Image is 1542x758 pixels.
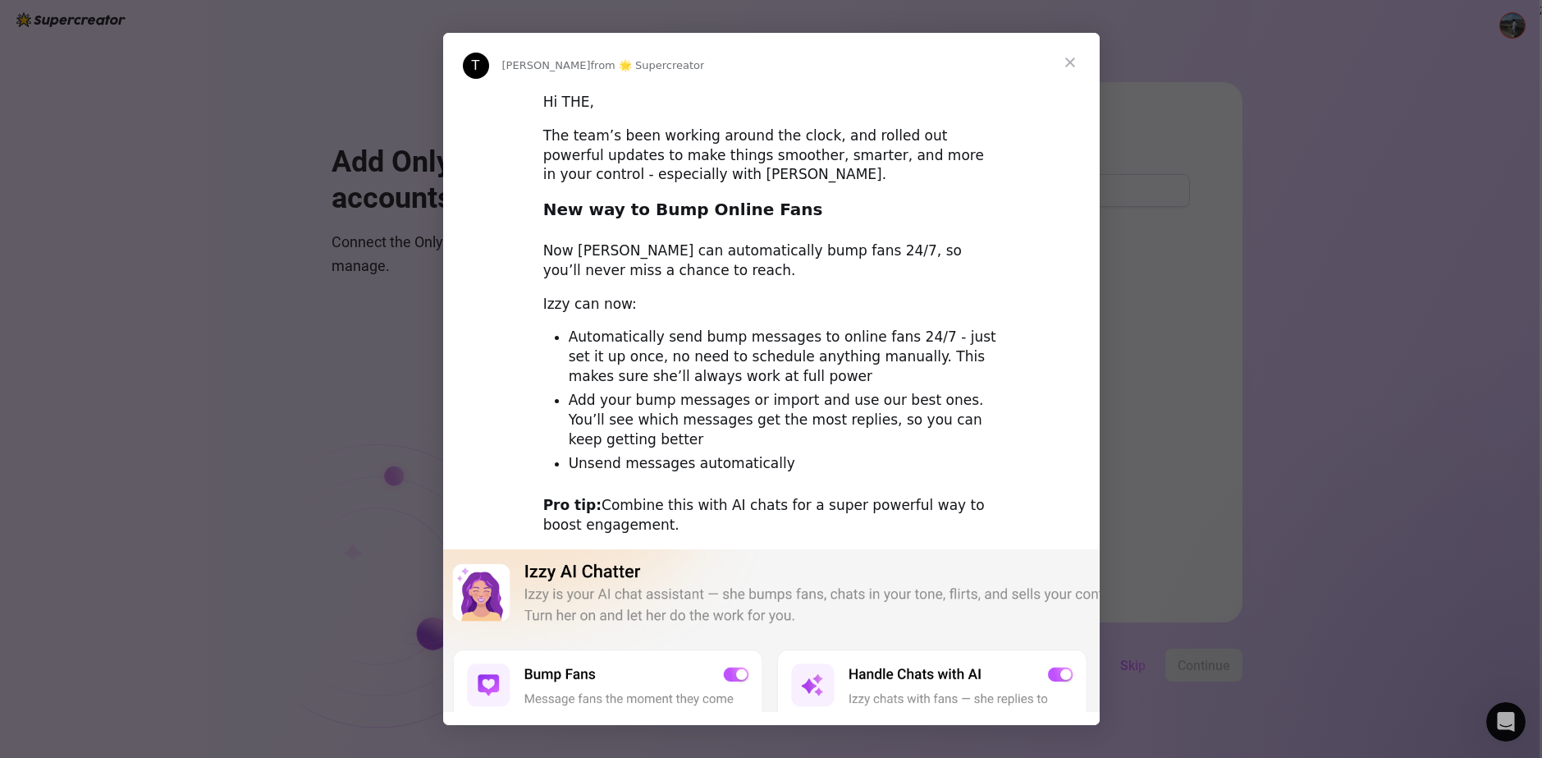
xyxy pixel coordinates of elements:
[1041,33,1100,92] span: Close
[569,454,1000,474] li: Unsend messages automatically
[543,199,1000,229] h2: New way to Bump Online Fans
[543,241,1000,281] div: Now [PERSON_NAME] can automatically bump fans 24/7, so you’ll never miss a chance to reach.
[569,391,1000,450] li: Add your bump messages or import and use our best ones. You’ll see which messages get the most re...
[543,497,602,513] b: Pro tip:
[569,328,1000,387] li: Automatically send bump messages to online fans 24/7 - just set it up once, no need to schedule a...
[591,59,705,71] span: from 🌟 Supercreator
[543,496,1000,535] div: Combine this with AI chats for a super powerful way to boost engagement.
[543,126,1000,185] div: The team’s been working around the clock, and rolled out powerful updates to make things smoother...
[502,59,591,71] span: [PERSON_NAME]
[543,93,1000,113] div: Hi THE,
[463,53,489,79] div: Profile image for Tanya
[543,295,1000,315] div: Izzy can now:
